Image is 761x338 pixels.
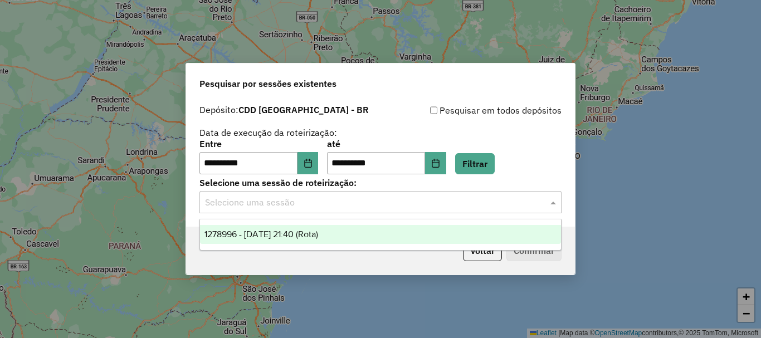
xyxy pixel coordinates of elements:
ng-dropdown-panel: Options list [199,219,562,251]
button: Choose Date [425,152,446,174]
label: Entre [199,137,318,150]
strong: CDD [GEOGRAPHIC_DATA] - BR [238,104,369,115]
button: Voltar [463,240,502,261]
span: 1278996 - [DATE] 21:40 (Rota) [204,229,318,239]
label: Depósito: [199,103,369,116]
div: Pesquisar em todos depósitos [380,104,562,117]
label: Data de execução da roteirização: [199,126,337,139]
label: até [327,137,446,150]
span: Pesquisar por sessões existentes [199,77,336,90]
button: Filtrar [455,153,495,174]
label: Selecione uma sessão de roteirização: [199,176,562,189]
button: Choose Date [297,152,319,174]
